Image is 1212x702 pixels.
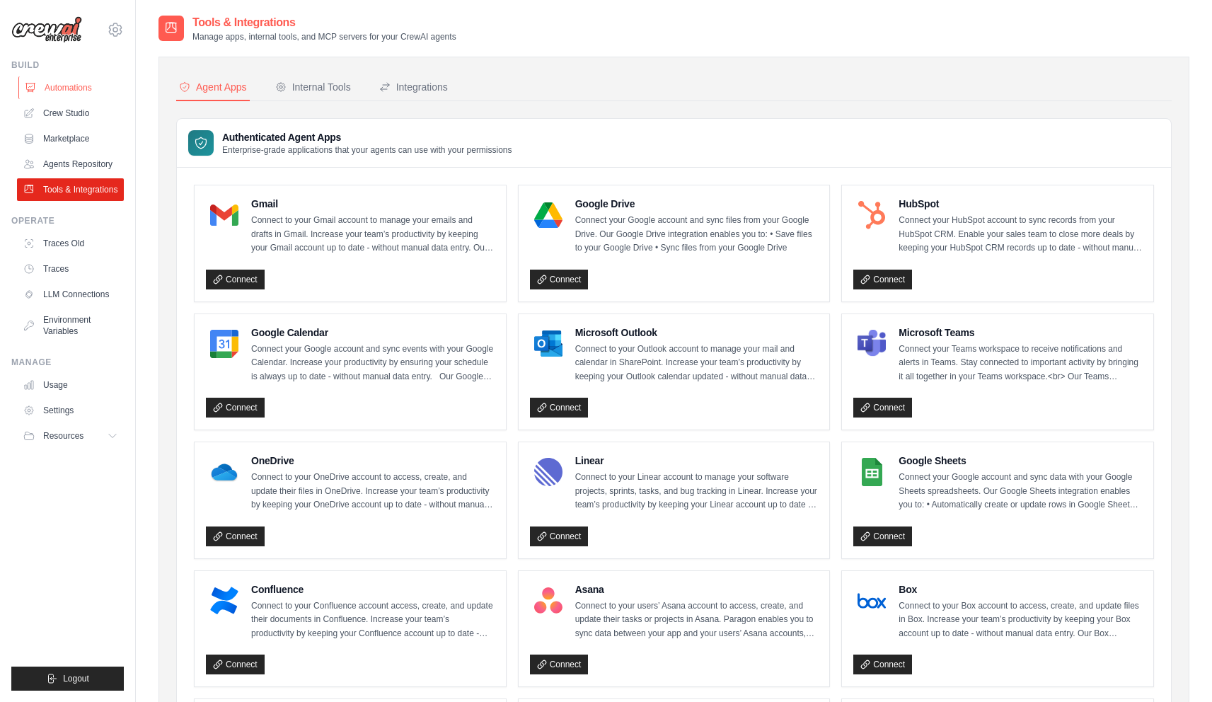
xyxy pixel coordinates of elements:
[251,197,495,211] h4: Gmail
[899,197,1142,211] h4: HubSpot
[575,197,819,211] h4: Google Drive
[899,214,1142,255] p: Connect your HubSpot account to sync records from your HubSpot CRM. Enable your sales team to clo...
[858,458,886,486] img: Google Sheets Logo
[18,76,125,99] a: Automations
[11,215,124,226] div: Operate
[210,587,238,615] img: Confluence Logo
[575,343,819,384] p: Connect to your Outlook account to manage your mail and calendar in SharePoint. Increase your tea...
[858,330,886,358] img: Microsoft Teams Logo
[575,471,819,512] p: Connect to your Linear account to manage your software projects, sprints, tasks, and bug tracking...
[853,398,912,418] a: Connect
[17,283,124,306] a: LLM Connections
[251,471,495,512] p: Connect to your OneDrive account to access, create, and update their files in OneDrive. Increase ...
[530,655,589,674] a: Connect
[17,232,124,255] a: Traces Old
[853,655,912,674] a: Connect
[192,14,456,31] h2: Tools & Integrations
[251,214,495,255] p: Connect to your Gmail account to manage your emails and drafts in Gmail. Increase your team’s pro...
[575,326,819,340] h4: Microsoft Outlook
[222,130,512,144] h3: Authenticated Agent Apps
[275,80,351,94] div: Internal Tools
[575,582,819,597] h4: Asana
[379,80,448,94] div: Integrations
[530,270,589,289] a: Connect
[899,471,1142,512] p: Connect your Google account and sync data with your Google Sheets spreadsheets. Our Google Sheets...
[11,16,82,43] img: Logo
[11,59,124,71] div: Build
[17,102,124,125] a: Crew Studio
[853,270,912,289] a: Connect
[176,74,250,101] button: Agent Apps
[17,258,124,280] a: Traces
[222,144,512,156] p: Enterprise-grade applications that your agents can use with your permissions
[272,74,354,101] button: Internal Tools
[858,587,886,615] img: Box Logo
[575,454,819,468] h4: Linear
[534,201,562,229] img: Google Drive Logo
[530,526,589,546] a: Connect
[206,398,265,418] a: Connect
[11,667,124,691] button: Logout
[17,309,124,343] a: Environment Variables
[179,80,247,94] div: Agent Apps
[251,582,495,597] h4: Confluence
[17,425,124,447] button: Resources
[210,458,238,486] img: OneDrive Logo
[899,599,1142,641] p: Connect to your Box account to access, create, and update files in Box. Increase your team’s prod...
[534,458,562,486] img: Linear Logo
[534,330,562,358] img: Microsoft Outlook Logo
[17,374,124,396] a: Usage
[251,599,495,641] p: Connect to your Confluence account access, create, and update their documents in Confluence. Incr...
[17,127,124,150] a: Marketplace
[853,526,912,546] a: Connect
[11,357,124,368] div: Manage
[206,526,265,546] a: Connect
[534,587,562,615] img: Asana Logo
[63,673,89,684] span: Logout
[251,454,495,468] h4: OneDrive
[899,343,1142,384] p: Connect your Teams workspace to receive notifications and alerts in Teams. Stay connected to impo...
[899,454,1142,468] h4: Google Sheets
[192,31,456,42] p: Manage apps, internal tools, and MCP servers for your CrewAI agents
[858,201,886,229] img: HubSpot Logo
[530,398,589,418] a: Connect
[206,655,265,674] a: Connect
[210,330,238,358] img: Google Calendar Logo
[17,178,124,201] a: Tools & Integrations
[43,430,83,442] span: Resources
[210,201,238,229] img: Gmail Logo
[575,214,819,255] p: Connect your Google account and sync files from your Google Drive. Our Google Drive integration e...
[251,326,495,340] h4: Google Calendar
[206,270,265,289] a: Connect
[899,326,1142,340] h4: Microsoft Teams
[899,582,1142,597] h4: Box
[575,599,819,641] p: Connect to your users’ Asana account to access, create, and update their tasks or projects in Asa...
[251,343,495,384] p: Connect your Google account and sync events with your Google Calendar. Increase your productivity...
[17,153,124,175] a: Agents Repository
[17,399,124,422] a: Settings
[376,74,451,101] button: Integrations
